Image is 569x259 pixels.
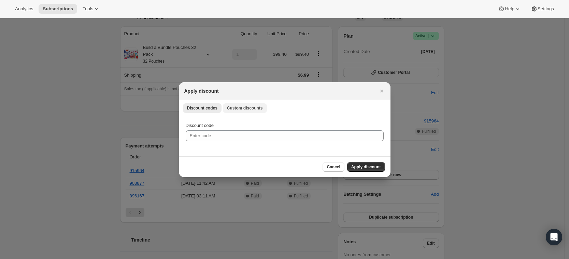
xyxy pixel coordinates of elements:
span: Custom discounts [227,105,263,111]
button: Custom discounts [223,103,267,113]
span: Discount code [186,123,214,128]
button: Discount codes [183,103,222,113]
h2: Apply discount [184,88,219,94]
span: Discount codes [187,105,217,111]
span: Subscriptions [43,6,73,12]
span: Settings [538,6,554,12]
button: Subscriptions [39,4,77,14]
span: Help [505,6,514,12]
span: Cancel [327,164,340,170]
button: Analytics [11,4,37,14]
button: Close [377,86,386,96]
input: Enter code [186,130,384,141]
span: Apply discount [351,164,381,170]
button: Help [494,4,525,14]
button: Tools [79,4,104,14]
span: Analytics [15,6,33,12]
div: Discount codes [179,115,390,156]
button: Cancel [323,162,344,172]
span: Tools [83,6,93,12]
button: Apply discount [347,162,385,172]
button: Settings [527,4,558,14]
div: Open Intercom Messenger [546,229,562,245]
